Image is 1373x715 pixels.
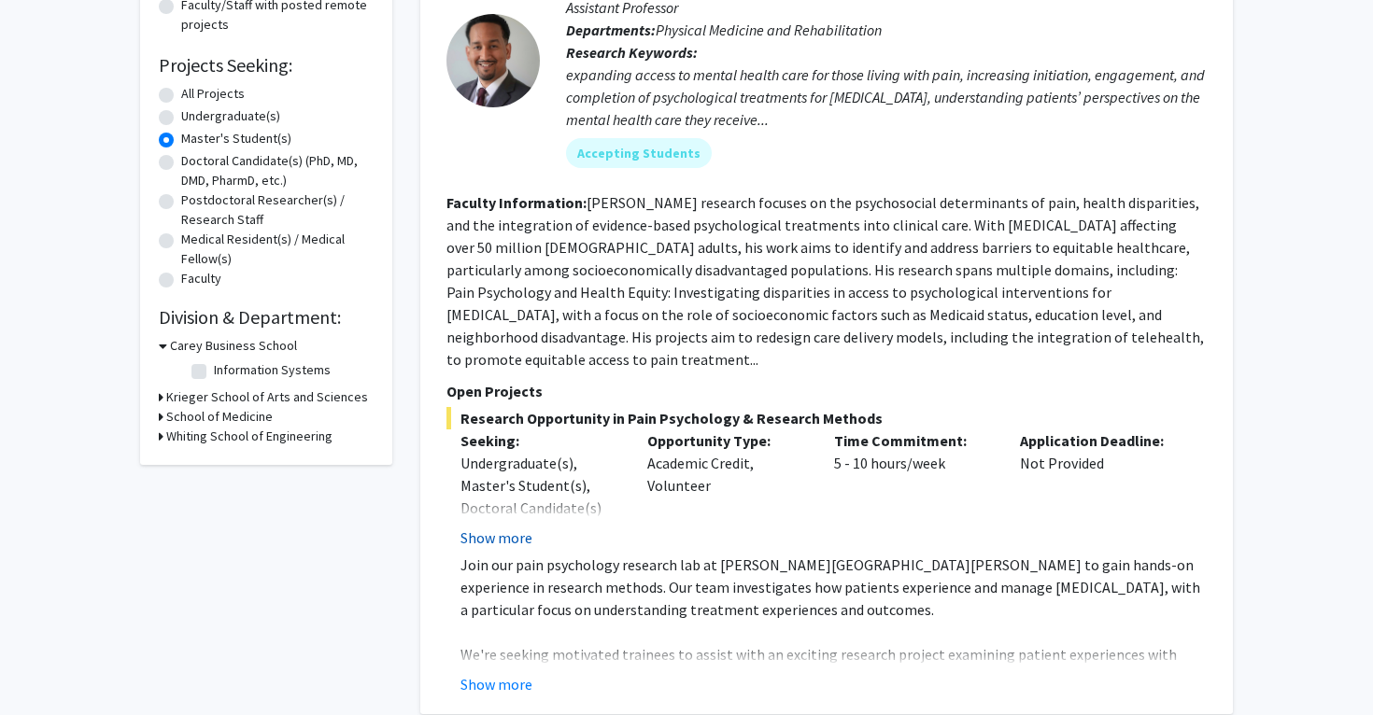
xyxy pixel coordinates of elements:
p: Opportunity Type: [647,429,806,452]
div: 5 - 10 hours/week [820,429,1007,549]
p: We're seeking motivated trainees to assist with an exciting research project examining patient ex... [460,643,1207,688]
fg-read-more: [PERSON_NAME] research focuses on the psychosocial determinants of pain, health disparities, and ... [446,193,1204,369]
h3: Carey Business School [170,336,297,356]
label: Undergraduate(s) [181,106,280,126]
b: Departments: [566,21,656,39]
span: Research Opportunity in Pain Psychology & Research Methods [446,407,1207,429]
label: Medical Resident(s) / Medical Fellow(s) [181,230,374,269]
h2: Projects Seeking: [159,54,374,77]
p: Join our pain psychology research lab at [PERSON_NAME][GEOGRAPHIC_DATA][PERSON_NAME] to gain hand... [460,554,1207,621]
div: expanding access to mental health care for those living with pain, increasing initiation, engagem... [566,63,1207,131]
mat-chip: Accepting Students [566,138,712,168]
label: Master's Student(s) [181,129,291,148]
p: Open Projects [446,380,1207,402]
p: Time Commitment: [834,429,993,452]
h3: Krieger School of Arts and Sciences [166,387,368,407]
span: Physical Medicine and Rehabilitation [656,21,882,39]
label: Doctoral Candidate(s) (PhD, MD, DMD, PharmD, etc.) [181,151,374,190]
button: Show more [460,673,532,695]
h3: Whiting School of Engineering [166,427,333,446]
p: Seeking: [460,429,619,452]
label: All Projects [181,84,245,104]
label: Postdoctoral Researcher(s) / Research Staff [181,190,374,230]
label: Faculty [181,269,221,288]
div: Not Provided [1006,429,1193,549]
label: Information Systems [214,360,331,380]
div: Undergraduate(s), Master's Student(s), Doctoral Candidate(s) (PhD, MD, DMD, PharmD, etc.), Postdo... [460,452,619,676]
iframe: Chat [14,631,79,701]
b: Faculty Information: [446,193,587,212]
h3: School of Medicine [166,407,273,427]
button: Show more [460,526,532,549]
h2: Division & Department: [159,306,374,329]
div: Academic Credit, Volunteer [633,429,820,549]
p: Application Deadline: [1020,429,1179,452]
b: Research Keywords: [566,43,698,62]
